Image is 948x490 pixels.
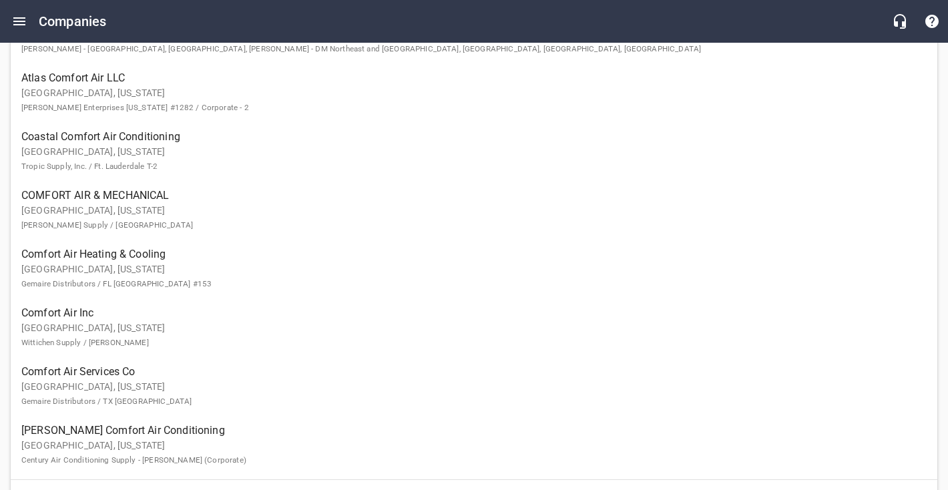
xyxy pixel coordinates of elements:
small: Gemaire Distributors / TX [GEOGRAPHIC_DATA] [21,397,192,406]
p: [GEOGRAPHIC_DATA], [US_STATE] [21,321,905,349]
button: Live Chat [884,5,916,37]
span: Comfort Air Services Co [21,364,905,380]
span: COMFORT AIR & MECHANICAL [21,188,905,204]
span: Comfort Air Inc [21,305,905,321]
a: Atlas Comfort Air LLC[GEOGRAPHIC_DATA], [US_STATE][PERSON_NAME] Enterprises [US_STATE] #1282 / Co... [11,63,937,121]
p: [GEOGRAPHIC_DATA], [US_STATE] [21,204,905,232]
a: COMFORT AIR & MECHANICAL[GEOGRAPHIC_DATA], [US_STATE][PERSON_NAME] Supply / [GEOGRAPHIC_DATA] [11,180,937,239]
small: [PERSON_NAME] Supply / [GEOGRAPHIC_DATA] [21,220,193,230]
p: [GEOGRAPHIC_DATA], [US_STATE] [21,262,905,290]
span: Comfort Air Heating & Cooling [21,246,905,262]
p: [GEOGRAPHIC_DATA], [US_STATE] [21,145,905,173]
p: [GEOGRAPHIC_DATA], [US_STATE] [21,439,905,467]
span: Coastal Comfort Air Conditioning [21,129,905,145]
small: [PERSON_NAME] - [GEOGRAPHIC_DATA], [GEOGRAPHIC_DATA], [PERSON_NAME] - DM Northeast and [GEOGRAPHI... [21,44,701,53]
small: Gemaire Distributors / FL [GEOGRAPHIC_DATA] #153 [21,279,212,288]
small: Wittichen Supply / [PERSON_NAME] [21,338,149,347]
a: Comfort Air Inc[GEOGRAPHIC_DATA], [US_STATE]Wittichen Supply / [PERSON_NAME] [11,298,937,356]
span: Atlas Comfort Air LLC [21,70,905,86]
h6: Companies [39,11,106,32]
p: [GEOGRAPHIC_DATA], [US_STATE] [21,380,905,408]
a: Coastal Comfort Air Conditioning[GEOGRAPHIC_DATA], [US_STATE]Tropic Supply, Inc. / Ft. Lauderdale... [11,121,937,180]
a: Comfort Air Heating & Cooling[GEOGRAPHIC_DATA], [US_STATE]Gemaire Distributors / FL [GEOGRAPHIC_D... [11,239,937,298]
button: Support Portal [916,5,948,37]
button: Open drawer [3,5,35,37]
a: [PERSON_NAME] Comfort Air Conditioning[GEOGRAPHIC_DATA], [US_STATE]Century Air Conditioning Suppl... [11,415,937,474]
p: [GEOGRAPHIC_DATA], [US_STATE] [21,86,905,114]
small: Century Air Conditioning Supply - [PERSON_NAME] (Corporate) [21,455,246,465]
a: Comfort Air Services Co[GEOGRAPHIC_DATA], [US_STATE]Gemaire Distributors / TX [GEOGRAPHIC_DATA] [11,356,937,415]
span: [PERSON_NAME] Comfort Air Conditioning [21,423,905,439]
small: [PERSON_NAME] Enterprises [US_STATE] #1282 / Corporate - 2 [21,103,249,112]
small: Tropic Supply, Inc. / Ft. Lauderdale T-2 [21,162,158,171]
